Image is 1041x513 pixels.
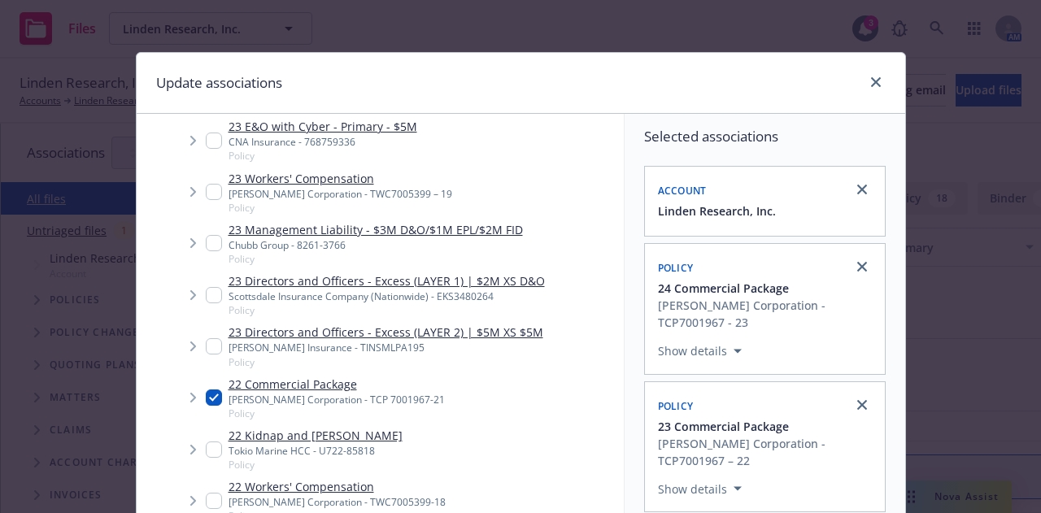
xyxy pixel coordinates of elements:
a: close [866,72,886,92]
button: 24 Commercial Package [658,280,875,297]
a: close [852,257,872,276]
span: Policy [658,399,694,413]
a: 23 Workers' Compensation [229,170,452,187]
div: [PERSON_NAME] Corporation - TWC7005399-18 [229,495,446,509]
div: CNA Insurance - 768759336 [229,135,417,149]
span: Policy [229,406,445,420]
a: close [852,180,872,199]
div: [PERSON_NAME] Corporation - TCP7001967 – 22 [658,435,875,469]
span: Selected associations [644,127,886,146]
span: Policy [229,201,452,215]
span: 23 Commercial Package [658,418,789,435]
button: Show details [651,479,748,498]
a: 23 E&O with Cyber - Primary - $5M [229,118,417,135]
button: Show details [651,341,748,361]
span: Account [658,184,707,198]
a: 23 Management Liability - $3M D&O/$1M EPL/$2M FID [229,221,523,238]
button: 23 Commercial Package [658,418,875,435]
a: close [852,395,872,415]
div: [PERSON_NAME] Corporation - TWC7005399 – 19 [229,187,452,201]
h1: Update associations [156,72,282,93]
a: 22 Workers' Compensation [229,478,446,495]
a: 22 Commercial Package [229,376,445,393]
div: Tokio Marine HCC - U722-85818 [229,444,403,458]
div: [PERSON_NAME] Corporation - TCP7001967 - 23 [658,297,875,331]
button: Linden Research, Inc. [658,202,776,220]
span: Policy [229,458,403,472]
span: Policy [229,149,417,163]
span: Policy [658,261,694,275]
div: Chubb Group - 8261-3766 [229,238,523,252]
div: [PERSON_NAME] Corporation - TCP 7001967-21 [229,393,445,406]
span: 24 Commercial Package [658,280,789,297]
a: 22 Kidnap and [PERSON_NAME] [229,427,403,444]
